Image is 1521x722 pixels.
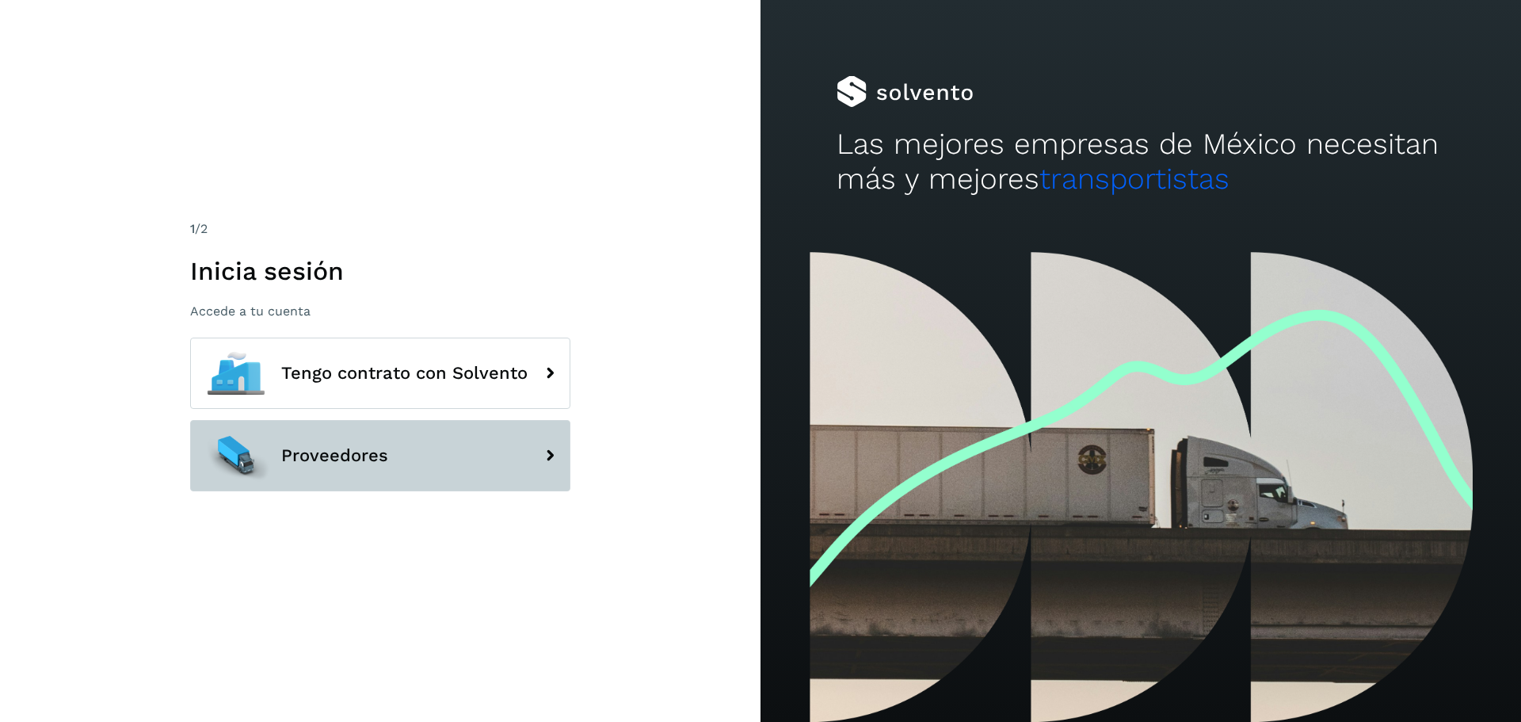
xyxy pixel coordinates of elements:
[1039,162,1229,196] span: transportistas
[190,220,570,239] div: /2
[281,364,528,383] span: Tengo contrato con Solvento
[837,127,1445,197] h2: Las mejores empresas de México necesitan más y mejores
[190,304,570,319] p: Accede a tu cuenta
[190,420,570,491] button: Proveedores
[190,221,195,236] span: 1
[190,256,570,286] h1: Inicia sesión
[281,446,388,465] span: Proveedores
[190,338,570,409] button: Tengo contrato con Solvento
